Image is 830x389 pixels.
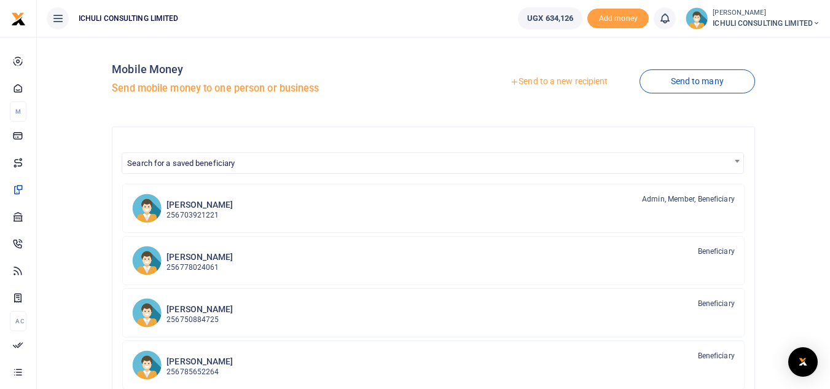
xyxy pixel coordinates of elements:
li: Wallet ballance [513,7,587,29]
h5: Send mobile money to one person or business [112,82,428,95]
img: profile-user [686,7,708,29]
span: Search for a saved beneficiary [122,152,744,174]
a: RK [PERSON_NAME] 256703921221 Admin, Member, Beneficiary [122,184,745,233]
p: 256750884725 [166,314,233,326]
span: ICHULI CONSULTING LIMITED [713,18,820,29]
img: RB [132,298,162,328]
a: Add money [587,13,649,22]
span: Beneficiary [698,298,735,309]
p: 256778024061 [166,262,233,273]
li: M [10,101,26,122]
p: 256785652264 [166,366,233,378]
img: logo-small [11,12,26,26]
span: Beneficiary [698,350,735,361]
li: Toup your wallet [587,9,649,29]
span: Admin, Member, Beneficiary [642,194,735,205]
span: Search for a saved beneficiary [122,153,743,172]
h6: [PERSON_NAME] [166,304,233,315]
a: Send to many [640,69,755,93]
a: RB [PERSON_NAME] 256750884725 Beneficiary [122,288,745,337]
img: AL [132,246,162,275]
a: profile-user [PERSON_NAME] ICHULI CONSULTING LIMITED [686,7,820,29]
span: UGX 634,126 [527,12,573,25]
a: Send to a new recipient [479,71,639,93]
img: RK [132,194,162,223]
small: [PERSON_NAME] [713,8,820,18]
a: logo-small logo-large logo-large [11,14,26,23]
span: Add money [587,9,649,29]
h6: [PERSON_NAME] [166,356,233,367]
h6: [PERSON_NAME] [166,252,233,262]
img: KP [132,350,162,380]
li: Ac [10,311,26,331]
h6: [PERSON_NAME] [166,200,233,210]
span: Search for a saved beneficiary [127,159,235,168]
h4: Mobile Money [112,63,428,76]
div: Open Intercom Messenger [788,347,818,377]
p: 256703921221 [166,210,233,221]
a: AL [PERSON_NAME] 256778024061 Beneficiary [122,236,745,285]
span: Beneficiary [698,246,735,257]
span: ICHULI CONSULTING LIMITED [74,13,184,24]
a: UGX 634,126 [518,7,582,29]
